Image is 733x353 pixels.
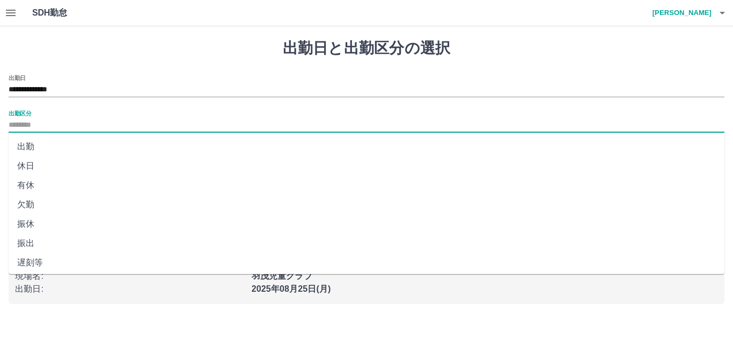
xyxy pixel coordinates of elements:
[9,176,724,195] li: 有休
[9,234,724,253] li: 振出
[9,272,724,292] li: 休業
[9,195,724,214] li: 欠勤
[252,284,331,293] b: 2025年08月25日(月)
[9,156,724,176] li: 休日
[15,283,245,296] p: 出勤日 :
[9,39,724,57] h1: 出勤日と出勤区分の選択
[9,137,724,156] li: 出勤
[9,74,26,82] label: 出勤日
[9,109,31,117] label: 出勤区分
[9,214,724,234] li: 振休
[9,253,724,272] li: 遅刻等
